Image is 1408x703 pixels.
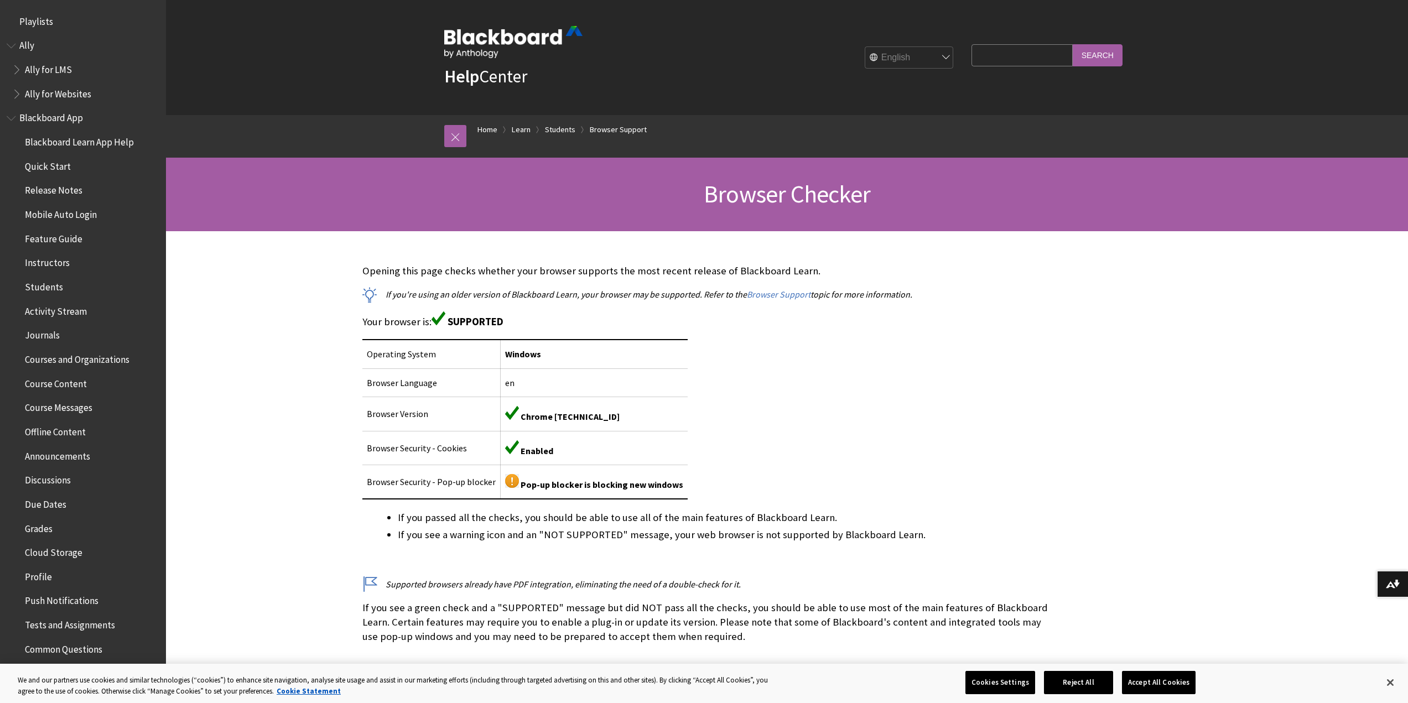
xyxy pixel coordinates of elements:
[25,133,134,148] span: Blackboard Learn App Help
[19,12,53,27] span: Playlists
[444,65,479,87] strong: Help
[512,123,531,137] a: Learn
[25,495,66,510] span: Due Dates
[1073,44,1123,66] input: Search
[521,411,620,422] span: Chrome [TECHNICAL_ID]
[25,254,70,269] span: Instructors
[25,326,60,341] span: Journals
[747,289,810,300] a: Browser Support
[25,85,91,100] span: Ally for Websites
[18,675,775,696] div: We and our partners use cookies and similar technologies (“cookies”) to enhance site navigation, ...
[19,109,83,124] span: Blackboard App
[25,60,72,75] span: Ally for LMS
[25,519,53,534] span: Grades
[362,397,501,431] td: Browser Version
[25,350,129,365] span: Courses and Organizations
[362,368,501,397] td: Browser Language
[25,543,82,558] span: Cloud Storage
[521,445,553,456] span: Enabled
[362,340,501,368] td: Operating System
[362,288,1048,300] p: If you're using an older version of Blackboard Learn, your browser may be supported. Refer to the...
[25,423,86,438] span: Offline Content
[444,65,527,87] a: HelpCenter
[1044,671,1113,694] button: Reject All
[448,315,503,328] span: SUPPORTED
[545,123,575,137] a: Students
[477,123,497,137] a: Home
[505,474,519,488] img: Yellow warning icon
[25,592,98,607] span: Push Notifications
[25,205,97,220] span: Mobile Auto Login
[277,686,341,696] a: More information about your privacy, opens in a new tab
[25,230,82,244] span: Feature Guide
[25,157,71,172] span: Quick Start
[965,671,1035,694] button: Cookies Settings
[432,311,445,325] img: Green supported icon
[25,447,90,462] span: Announcements
[362,431,501,465] td: Browser Security - Cookies
[362,264,1048,278] p: Opening this page checks whether your browser supports the most recent release of Blackboard Learn.
[25,616,115,631] span: Tests and Assignments
[505,348,541,360] span: Windows
[521,479,683,490] span: Pop-up blocker is blocking new windows
[1122,671,1196,694] button: Accept All Cookies
[505,440,519,454] img: Green supported icon
[25,278,63,293] span: Students
[505,406,519,420] img: Green supported icon
[865,47,954,69] select: Site Language Selector
[7,12,159,31] nav: Book outline for Playlists
[25,640,102,655] span: Common Questions
[444,26,583,58] img: Blackboard by Anthology
[25,399,92,414] span: Course Messages
[505,377,515,388] span: en
[398,527,1048,543] li: If you see a warning icon and an "NOT SUPPORTED" message, your web browser is not supported by Bl...
[1378,670,1402,695] button: Close
[398,510,1048,525] li: If you passed all the checks, you should be able to use all of the main features of Blackboard Le...
[362,578,1048,590] p: Supported browsers already have PDF integration, eliminating the need of a double-check for it.
[7,37,159,103] nav: Book outline for Anthology Ally Help
[362,465,501,499] td: Browser Security - Pop-up blocker
[704,179,870,209] span: Browser Checker
[19,37,34,51] span: Ally
[25,374,87,389] span: Course Content
[25,302,87,317] span: Activity Stream
[25,471,71,486] span: Discussions
[25,567,52,582] span: Profile
[362,311,1048,329] p: Your browser is:
[362,601,1048,644] p: If you see a green check and a "SUPPORTED" message but did NOT pass all the checks, you should be...
[590,123,647,137] a: Browser Support
[25,181,82,196] span: Release Notes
